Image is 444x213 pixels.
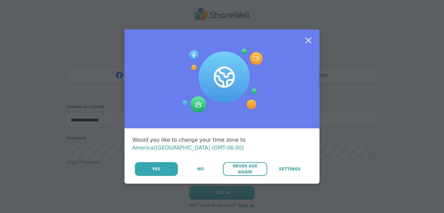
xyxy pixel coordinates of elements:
span: Yes [152,166,161,172]
span: America/[GEOGRAPHIC_DATA] (GMT-06:00) [132,145,244,151]
span: No [197,166,204,172]
img: Session Experience [181,49,263,113]
span: Never Ask Again [226,163,264,175]
button: Never Ask Again [223,162,267,176]
a: Settings [268,162,312,176]
div: Would you like to change your time zone to [132,136,312,152]
button: No [178,162,222,176]
button: Yes [135,162,178,176]
span: Settings [279,166,301,172]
